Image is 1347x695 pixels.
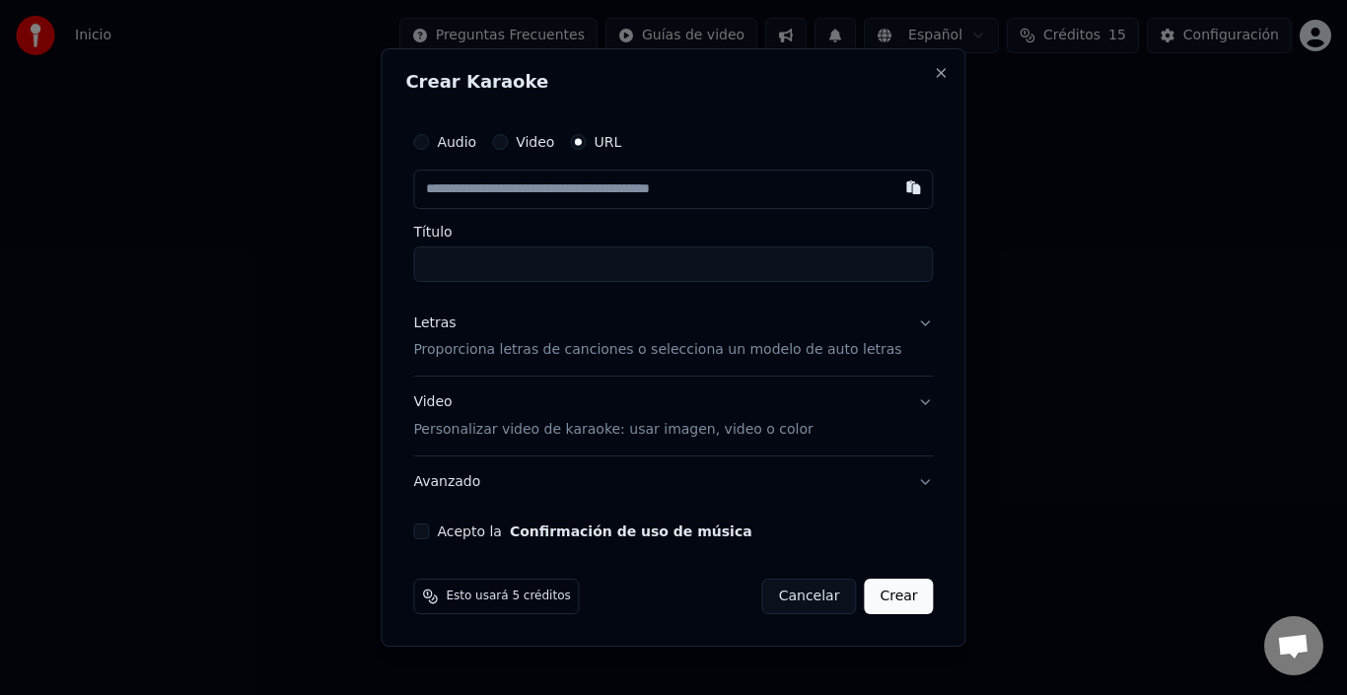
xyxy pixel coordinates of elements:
label: Audio [437,135,476,149]
p: Proporciona letras de canciones o selecciona un modelo de auto letras [413,341,901,361]
button: Cancelar [762,579,857,614]
label: Video [516,135,554,149]
div: Letras [413,313,456,333]
div: Video [413,393,813,441]
button: VideoPersonalizar video de karaoke: usar imagen, video o color [413,378,933,456]
button: Acepto la [510,524,752,538]
label: Acepto la [437,524,751,538]
p: Personalizar video de karaoke: usar imagen, video o color [413,420,813,440]
span: Esto usará 5 créditos [446,589,570,604]
button: Avanzado [413,456,933,508]
label: Título [413,225,933,239]
h2: Crear Karaoke [405,73,941,91]
button: Crear [864,579,933,614]
label: URL [594,135,621,149]
button: LetrasProporciona letras de canciones o selecciona un modelo de auto letras [413,298,933,377]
